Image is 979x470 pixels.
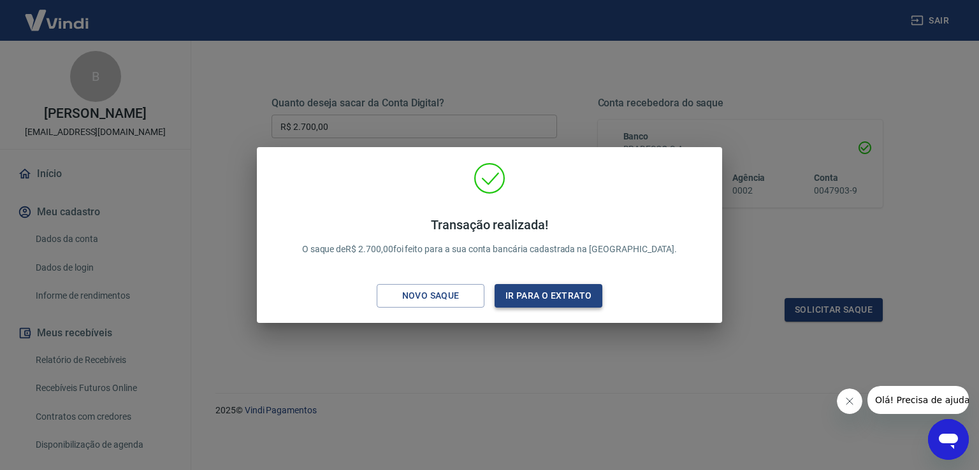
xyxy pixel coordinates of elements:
span: Olá! Precisa de ajuda? [8,9,107,19]
iframe: Fechar mensagem [837,388,862,414]
p: O saque de R$ 2.700,00 foi feito para a sua conta bancária cadastrada na [GEOGRAPHIC_DATA]. [302,217,678,256]
button: Novo saque [377,284,484,308]
h4: Transação realizada! [302,217,678,232]
iframe: Mensagem da empresa [867,386,969,414]
div: Novo saque [387,288,475,304]
iframe: Botão para abrir a janela de mensagens [928,419,969,460]
button: Ir para o extrato [495,284,602,308]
